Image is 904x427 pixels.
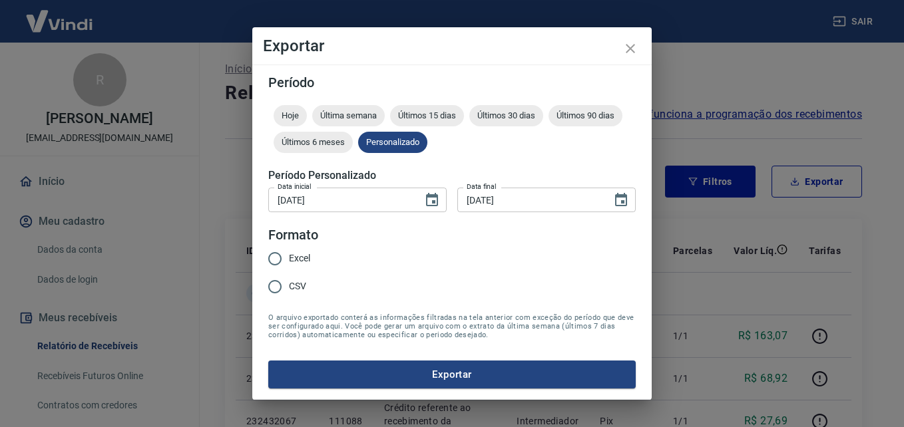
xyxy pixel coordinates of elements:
div: Personalizado [358,132,427,153]
legend: Formato [268,225,318,245]
button: Exportar [268,360,636,388]
button: Choose date, selected date is 15 de out de 2025 [608,187,634,213]
div: Últimos 90 dias [549,105,622,126]
label: Data inicial [278,182,312,192]
span: Últimos 90 dias [549,110,622,120]
h4: Exportar [263,38,641,54]
button: close [614,33,646,65]
span: CSV [289,279,306,293]
span: Últimos 6 meses [274,137,353,147]
h5: Período Personalizado [268,169,636,182]
span: Últimos 30 dias [469,110,543,120]
div: Última semana [312,105,385,126]
h5: Período [268,76,636,89]
div: Hoje [274,105,307,126]
span: Personalizado [358,137,427,147]
span: Última semana [312,110,385,120]
input: DD/MM/YYYY [268,188,413,212]
input: DD/MM/YYYY [457,188,602,212]
div: Últimos 6 meses [274,132,353,153]
span: Excel [289,251,310,265]
div: Últimos 15 dias [390,105,464,126]
span: O arquivo exportado conterá as informações filtradas na tela anterior com exceção do período que ... [268,313,636,339]
span: Hoje [274,110,307,120]
label: Data final [467,182,497,192]
button: Choose date, selected date is 14 de out de 2025 [419,187,445,213]
div: Últimos 30 dias [469,105,543,126]
span: Últimos 15 dias [390,110,464,120]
